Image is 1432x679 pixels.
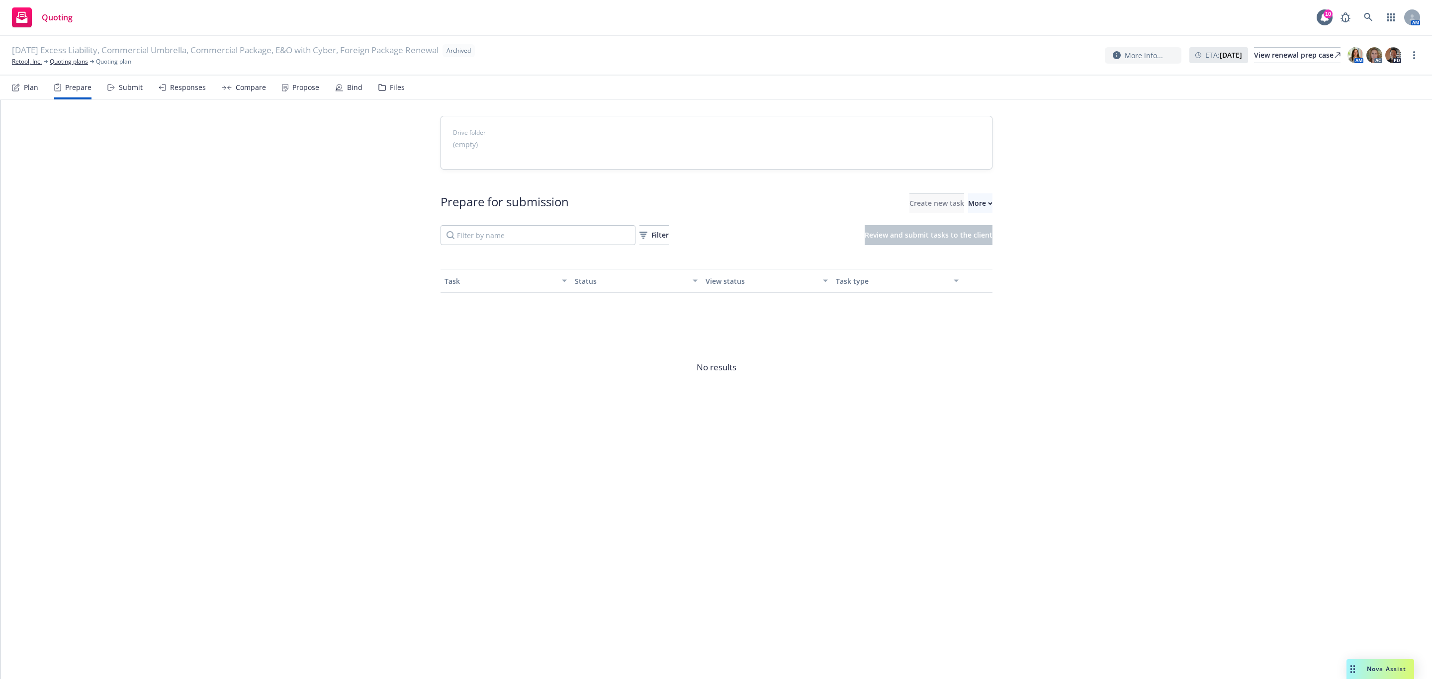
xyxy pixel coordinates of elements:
span: Nova Assist [1367,665,1406,673]
div: Files [390,84,405,91]
span: No results [441,293,992,442]
a: Quoting plans [50,57,88,66]
div: Prepare [65,84,91,91]
span: ETA : [1205,50,1242,60]
strong: [DATE] [1220,50,1242,60]
button: View status [702,269,832,293]
div: Compare [236,84,266,91]
a: Quoting [8,3,77,31]
span: More info... [1125,50,1163,61]
div: Plan [24,84,38,91]
span: Quoting plan [96,57,131,66]
span: Review and submit tasks to the client [865,230,992,240]
span: Drive folder [453,128,980,137]
div: Status [575,276,687,286]
button: Filter [639,225,669,245]
span: (empty) [453,139,478,150]
button: More info... [1105,47,1181,64]
div: Propose [292,84,319,91]
a: Retool, Inc. [12,57,42,66]
img: photo [1366,47,1382,63]
div: Task type [836,276,948,286]
span: Quoting [42,13,73,21]
a: Search [1358,7,1378,27]
div: View status [706,276,817,286]
div: Task [445,276,556,286]
button: Status [571,269,702,293]
img: photo [1347,47,1363,63]
a: Report a Bug [1336,7,1355,27]
input: Filter by name [441,225,635,245]
button: Task type [832,269,963,293]
div: Submit [119,84,143,91]
button: Nova Assist [1346,659,1414,679]
div: Prepare for submission [441,193,569,213]
button: Review and submit tasks to the client [865,225,992,245]
div: 10 [1324,9,1333,18]
div: Responses [170,84,206,91]
a: Switch app [1381,7,1401,27]
span: [DATE] Excess Liability, Commercial Umbrella, Commercial Package, E&O with Cyber, Foreign Package... [12,44,439,57]
img: photo [1385,47,1401,63]
span: Create new task [909,198,964,208]
a: more [1408,49,1420,61]
a: View renewal prep case [1254,47,1341,63]
div: Drag to move [1346,659,1359,679]
button: Task [441,269,571,293]
div: More [968,194,992,213]
span: Archived [447,46,471,55]
div: Bind [347,84,362,91]
button: Create new task [909,193,964,213]
button: More [968,193,992,213]
div: Filter [639,226,669,245]
div: View renewal prep case [1254,48,1341,63]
